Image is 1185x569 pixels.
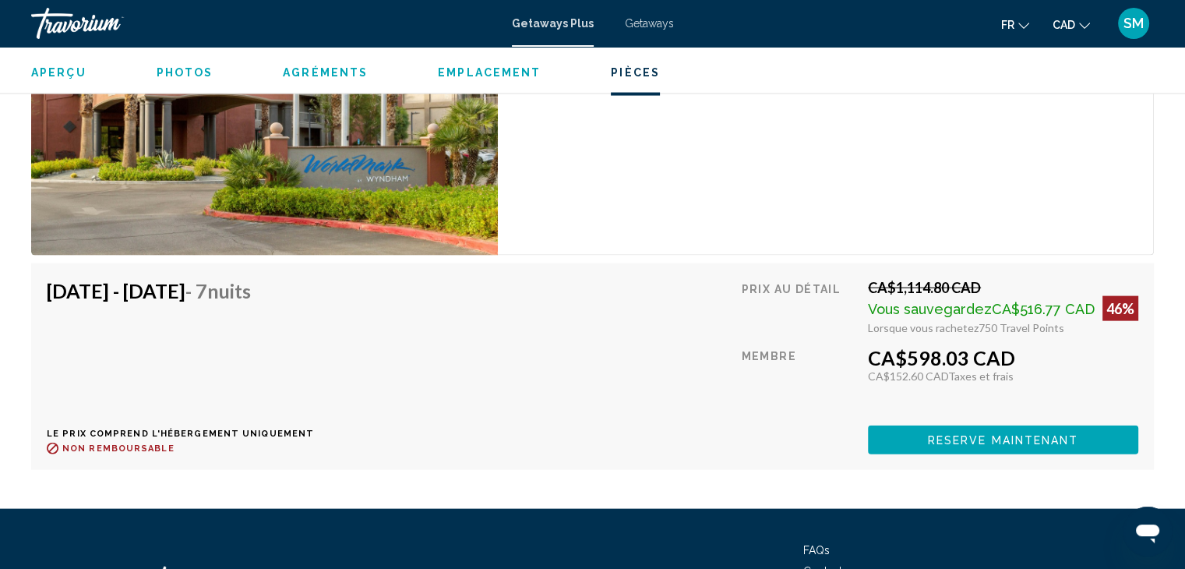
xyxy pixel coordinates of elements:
span: Lorsque vous rachetez [868,321,979,334]
div: CA$152.60 CAD [868,369,1138,383]
button: Change currency [1053,13,1090,36]
div: Membre [741,346,856,414]
a: Getaways Plus [512,17,594,30]
a: Getaways [625,17,674,30]
p: Le prix comprend l'hébergement uniquement [47,429,314,439]
span: - 7 [185,279,251,302]
span: Pièces [611,66,660,79]
span: nuits [207,279,251,302]
button: Reserve maintenant [868,426,1138,454]
button: Pièces [611,65,660,80]
span: Agréments [283,66,368,79]
span: Vous sauvegardez [868,301,992,317]
a: FAQs [803,544,830,557]
iframe: Bouton de lancement de la fenêtre de messagerie [1123,507,1173,557]
a: Travorium [31,8,496,39]
button: User Menu [1113,7,1154,40]
button: Emplacement [438,65,541,80]
span: CAD [1053,19,1075,31]
button: Aperçu [31,65,86,80]
span: Reserve maintenant [928,434,1079,447]
span: CA$516.77 CAD [992,301,1095,317]
button: Photos [157,65,213,80]
div: 46% [1102,296,1138,321]
span: Aperçu [31,66,86,79]
button: Agréments [283,65,368,80]
span: Non remboursable [62,444,175,454]
span: Emplacement [438,66,541,79]
div: CA$598.03 CAD [868,346,1138,369]
button: Change language [1001,13,1029,36]
span: 750 Travel Points [979,321,1064,334]
span: Taxes et frais [948,369,1014,383]
span: SM [1123,16,1144,31]
div: CA$1,114.80 CAD [868,279,1138,296]
span: Photos [157,66,213,79]
div: Prix au détail [741,279,856,334]
h4: [DATE] - [DATE] [47,279,302,302]
span: fr [1001,19,1014,31]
